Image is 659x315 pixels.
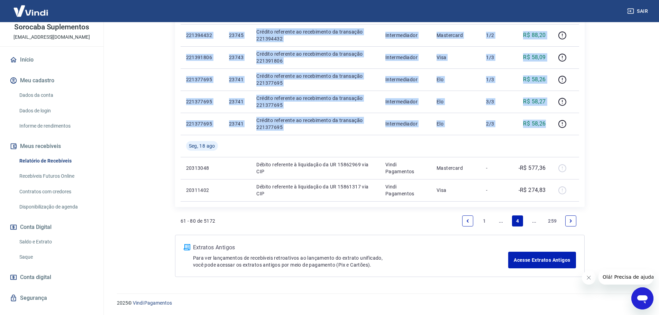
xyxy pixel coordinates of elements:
[229,76,245,83] p: 23741
[229,54,245,61] p: 23743
[17,104,95,118] a: Dados de login
[437,98,475,105] p: Elo
[186,98,218,105] p: 221377695
[8,52,95,67] a: Início
[229,98,245,105] p: 23741
[256,28,374,42] p: Crédito referente ao recebimento da transação 221394432
[17,200,95,214] a: Disponibilização de agenda
[8,139,95,154] button: Meus recebíveis
[256,161,374,175] p: Débito referente à liquidação da UR 15862969 via CIP
[631,287,653,309] iframe: Botão para abrir a janela de mensagens
[385,120,425,127] p: Intermediador
[385,161,425,175] p: Vindi Pagamentos
[229,32,245,39] p: 23745
[626,5,651,18] button: Sair
[479,215,490,226] a: Page 1
[256,183,374,197] p: Débito referente à liquidação da UR 15861317 via CIP
[193,254,509,268] p: Para ver lançamentos de recebíveis retroativos ao lançamento do extrato unificado, você pode aces...
[385,54,425,61] p: Intermediador
[8,270,95,285] a: Conta digital
[437,32,475,39] p: Mastercard
[133,300,172,306] a: Vindi Pagamentos
[565,215,576,226] a: Next page
[486,187,506,194] p: -
[437,187,475,194] p: Visa
[437,120,475,127] p: Elo
[8,220,95,235] button: Conta Digital
[519,164,546,172] p: -R$ 577,36
[17,185,95,199] a: Contratos com credores
[437,54,475,61] p: Visa
[545,215,559,226] a: Page 259
[256,73,374,86] p: Crédito referente ao recebimento da transação 221377695
[523,53,546,62] p: R$ 58,09
[256,50,374,64] p: Crédito referente ao recebimento da transação 221391806
[8,290,95,306] a: Segurança
[186,32,218,39] p: 221394432
[186,165,218,172] p: 20313048
[189,142,215,149] span: Seg, 18 ago
[529,215,540,226] a: Jump forward
[186,120,218,127] p: 221377695
[486,54,506,61] p: 1/3
[186,187,218,194] p: 20311402
[17,250,95,264] a: Saque
[20,272,51,282] span: Conta digital
[8,0,53,21] img: Vindi
[486,32,506,39] p: 1/2
[13,34,90,41] p: [EMAIL_ADDRESS][DOMAIN_NAME]
[17,154,95,168] a: Relatório de Recebíveis
[486,165,506,172] p: -
[508,252,576,268] a: Acesse Extratos Antigos
[17,169,95,183] a: Recebíveis Futuros Online
[437,76,475,83] p: Elo
[519,186,546,194] p: -R$ 274,83
[186,54,218,61] p: 221391806
[186,76,218,83] p: 221377695
[256,117,374,131] p: Crédito referente ao recebimento da transação 221377695
[17,88,95,102] a: Dados da conta
[184,244,190,250] img: ícone
[437,165,475,172] p: Mastercard
[8,73,95,88] button: Meu cadastro
[523,75,546,84] p: R$ 58,26
[385,98,425,105] p: Intermediador
[17,235,95,249] a: Saldo e Extrato
[459,213,579,229] ul: Pagination
[495,215,506,226] a: Jump backward
[523,31,546,39] p: R$ 88,20
[117,299,642,307] p: 2025 ©
[486,120,506,127] p: 2/3
[582,271,596,285] iframe: Fechar mensagem
[181,217,216,224] p: 61 - 80 de 5172
[512,215,523,226] a: Page 4 is your current page
[462,215,473,226] a: Previous page
[229,120,245,127] p: 23741
[523,120,546,128] p: R$ 58,26
[193,243,509,252] p: Extratos Antigos
[598,269,653,285] iframe: Mensagem da empresa
[17,119,95,133] a: Informe de rendimentos
[256,95,374,109] p: Crédito referente ao recebimento da transação 221377695
[14,24,89,31] p: Sorocaba Suplementos
[486,76,506,83] p: 1/3
[385,32,425,39] p: Intermediador
[385,76,425,83] p: Intermediador
[385,183,425,197] p: Vindi Pagamentos
[523,98,546,106] p: R$ 58,27
[4,5,58,10] span: Olá! Precisa de ajuda?
[486,98,506,105] p: 3/3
